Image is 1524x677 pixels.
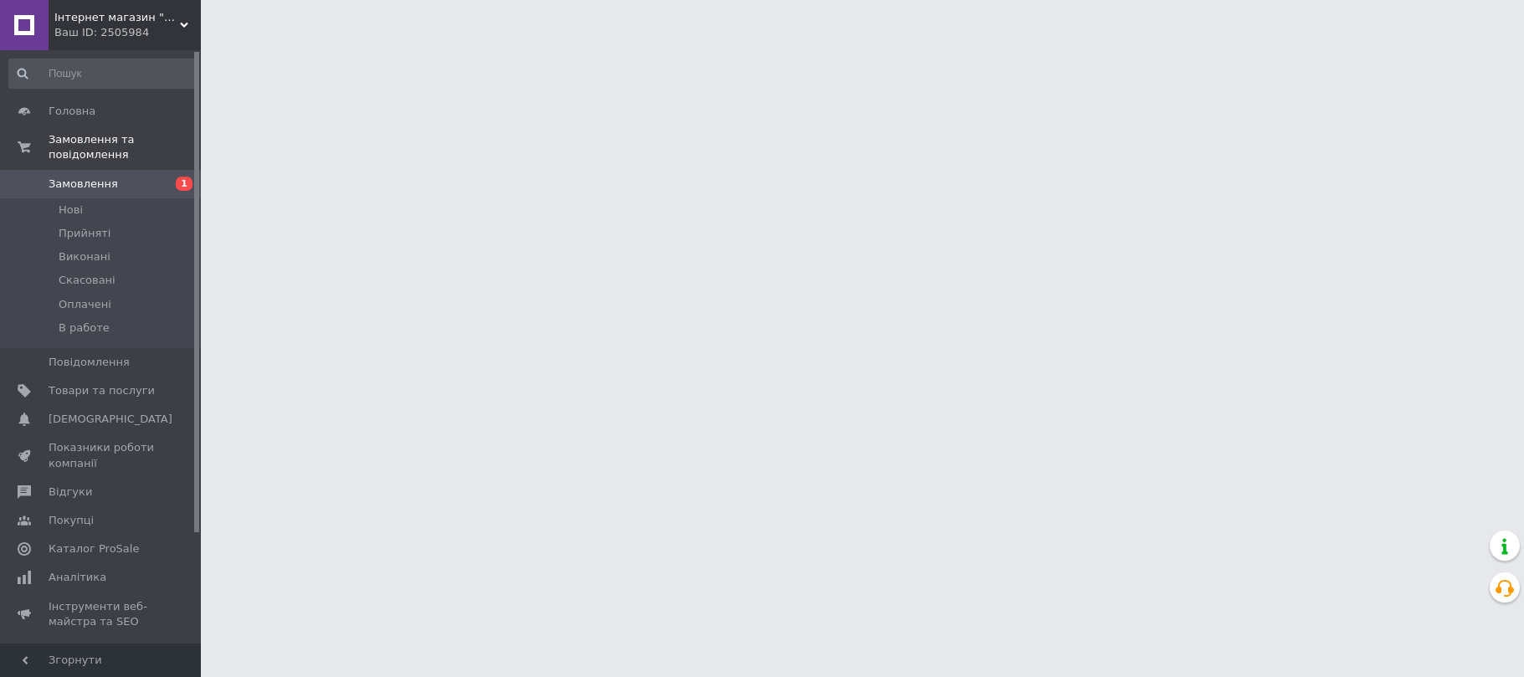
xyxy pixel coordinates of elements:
span: Скасовані [59,273,115,288]
div: Ваш ID: 2505984 [54,25,201,40]
input: Пошук [8,59,197,89]
span: Каталог ProSale [49,541,139,556]
span: Повідомлення [49,355,130,370]
span: Показники роботи компанії [49,440,155,470]
span: Управління сайтом [49,643,155,673]
span: Оплачені [59,297,111,312]
span: Інструменти веб-майстра та SEO [49,599,155,629]
span: Нові [59,203,83,218]
span: Товари та послуги [49,383,155,398]
span: Головна [49,104,95,119]
span: В работе [59,321,110,336]
span: Відгуки [49,485,92,500]
span: Аналітика [49,570,106,585]
span: Інтернет магазин "Art-Led" [54,10,180,25]
span: Замовлення та повідомлення [49,132,201,162]
span: Прийняті [59,226,110,241]
span: Виконані [59,249,110,264]
span: Замовлення [49,177,118,192]
span: Покупці [49,513,94,528]
span: 1 [176,177,192,191]
span: [DEMOGRAPHIC_DATA] [49,412,172,427]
